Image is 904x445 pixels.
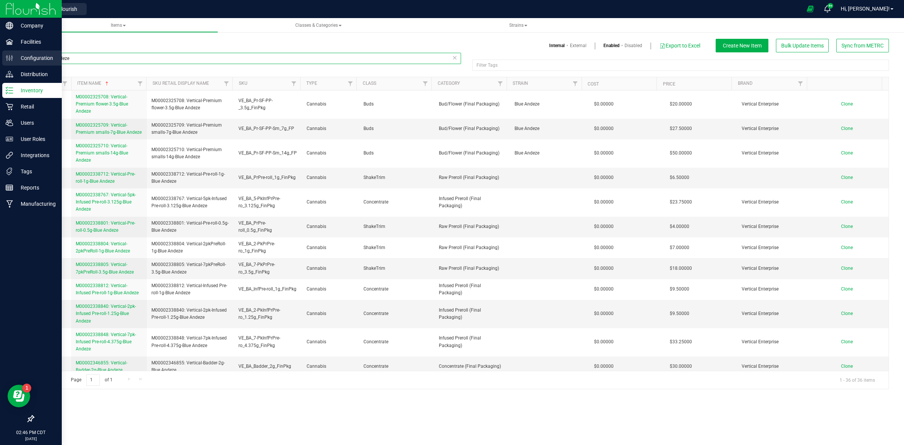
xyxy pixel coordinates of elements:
a: External [570,42,586,49]
span: $0.00000 [590,336,617,347]
span: M00002338812: Vertical-Infused Pre-roll-1g-Blue Andeze [151,282,229,297]
inline-svg: Integrations [6,151,13,159]
span: $0.00000 [590,221,617,232]
span: $0.00000 [590,263,617,274]
a: M00002338840: Vertical-2pk-Infused Pre-roll-1.25g-Blue Andeze [76,303,142,325]
inline-svg: Company [6,22,13,29]
span: M00002338840: Vertical-2pk-Infused Pre-roll-1.25g-Blue Andeze [151,307,229,321]
a: Sku Retail Display Name [153,81,209,86]
span: Buds [363,125,430,132]
span: Cannabis [307,199,354,206]
span: M00002338840: Vertical-2pk-Infused Pre-roll-1.25g-Blue Andeze [76,304,136,323]
a: Price [663,81,675,87]
span: M00002338712: Vertical-Pre-roll-1g-Blue Andeze [76,171,135,184]
span: M00002338812: Vertical-Infused Pre-roll-1g-Blue Andeze [76,283,139,295]
span: Vertical Enterprise [742,265,808,272]
span: VE_BA_7-PkPrPre-ro_3.5g_FinPkg [238,261,298,275]
span: Concentrate [363,363,430,370]
p: User Roles [13,135,58,144]
span: Infused Preroll (Final Packaging) [439,195,505,210]
span: $50.00000 [666,148,696,159]
inline-svg: Retail [6,103,13,110]
a: Clone [841,311,860,316]
span: Cannabis [307,223,354,230]
a: SKU [239,81,247,86]
span: VE_BA_Pr-SF-PP-Sm_14g_FP [238,150,298,157]
span: 1 - 36 of 36 items [834,374,881,385]
span: Raw Preroll (Final Packaging) [439,265,505,272]
a: Clone [841,175,860,180]
inline-svg: Facilities [6,38,13,46]
span: $20.00000 [666,99,696,110]
span: Vertical Enterprise [742,101,808,108]
span: ShakeTrim [363,223,430,230]
span: Sync from METRC [841,43,884,49]
span: Cannabis [307,125,354,132]
span: $4.00000 [666,221,693,232]
span: VE_BA_Badder_2g_FinPkg [238,363,298,370]
span: Blue Andeze [515,125,581,132]
a: Clone [841,245,860,250]
span: Create New Item [723,43,762,49]
span: M00002325710: Vertical-Premium smalls-14g-Blue Andeze [151,146,229,161]
span: Hi, [PERSON_NAME]! [841,6,890,12]
span: $7.00000 [666,242,693,253]
span: Vertical Enterprise [742,223,808,230]
span: Cannabis [307,244,354,251]
span: Clone [841,339,853,344]
span: $18.00000 [666,263,696,274]
span: VE_BA_5-PkInfPrPre-ro_3.125g_FinPkg [238,195,298,210]
button: Create New Item [716,39,768,52]
span: Clone [841,150,853,156]
span: ShakeTrim [363,174,430,181]
span: ShakeTrim [363,265,430,272]
span: Buds [363,150,430,157]
span: $0.00000 [590,242,617,253]
span: $0.00000 [590,148,617,159]
a: Clone [841,101,860,107]
inline-svg: Users [6,119,13,127]
inline-svg: User Roles [6,135,13,143]
a: Filter [344,77,356,90]
p: 02:46 PM CDT [3,429,58,436]
span: M00002325709: Vertical-Premium smalls-7g-Blue Andeze [151,122,229,136]
span: M00002338804: Vertical-2pkPreRoll-1g-Blue Andeze [151,240,229,255]
button: Sync from METRC [836,39,889,52]
span: Clone [841,224,853,229]
a: Filter [134,77,146,90]
span: $0.00000 [590,308,617,319]
span: M00002338804: Vertical-2pkPreRoll-1g-Blue Andeze [76,241,130,254]
span: Cannabis [307,150,354,157]
span: Vertical Enterprise [742,150,808,157]
span: M00002325710: Vertical-Premium smalls-14g-Blue Andeze [76,143,128,163]
span: M00002346855: Vertical-Badder-2g-Blue Andeze [151,359,229,374]
span: $0.00000 [590,123,617,134]
p: Users [13,118,58,127]
span: M00002325708: Vertical-Premium flower-3.5g-Blue Andeze [76,94,128,114]
a: M00002338767: Vertical-5pk-Infused Pre-roll-3.125g-Blue Andeze [76,191,142,213]
span: M00002338801: Vertical-Pre-roll-0.5g-Blue Andeze [76,220,135,233]
a: Type [306,81,317,86]
span: Cannabis [307,265,354,272]
span: VE_BA_2-PkInfPrPre-ro_1.25g_FinPkg [238,307,298,321]
p: [DATE] [3,436,58,442]
span: Clone [841,245,853,250]
button: Bulk Update Items [776,39,829,52]
span: Clone [841,101,853,107]
a: M00002325708: Vertical-Premium flower-3.5g-Blue Andeze [76,93,142,115]
a: Disabled [625,42,642,49]
a: Clone [841,224,860,229]
a: Category [438,81,460,86]
span: Clone [841,286,853,292]
span: VE_BA_PrPre-roll_1g_FinPkg [238,174,298,181]
inline-svg: Inventory [6,87,13,94]
span: Cannabis [307,286,354,293]
span: Concentrate [363,286,430,293]
span: Clone [841,199,853,205]
button: Export to Excel [659,39,701,52]
span: Vertical Enterprise [742,244,808,251]
a: Clone [841,339,860,344]
a: Item Name [77,81,110,86]
span: M00002338848: Vertical-7pk-Infused Pre-roll-4.375g-Blue Andeze [76,332,136,352]
a: M00002338812: Vertical-Infused Pre-roll-1g-Blue Andeze [76,282,142,297]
